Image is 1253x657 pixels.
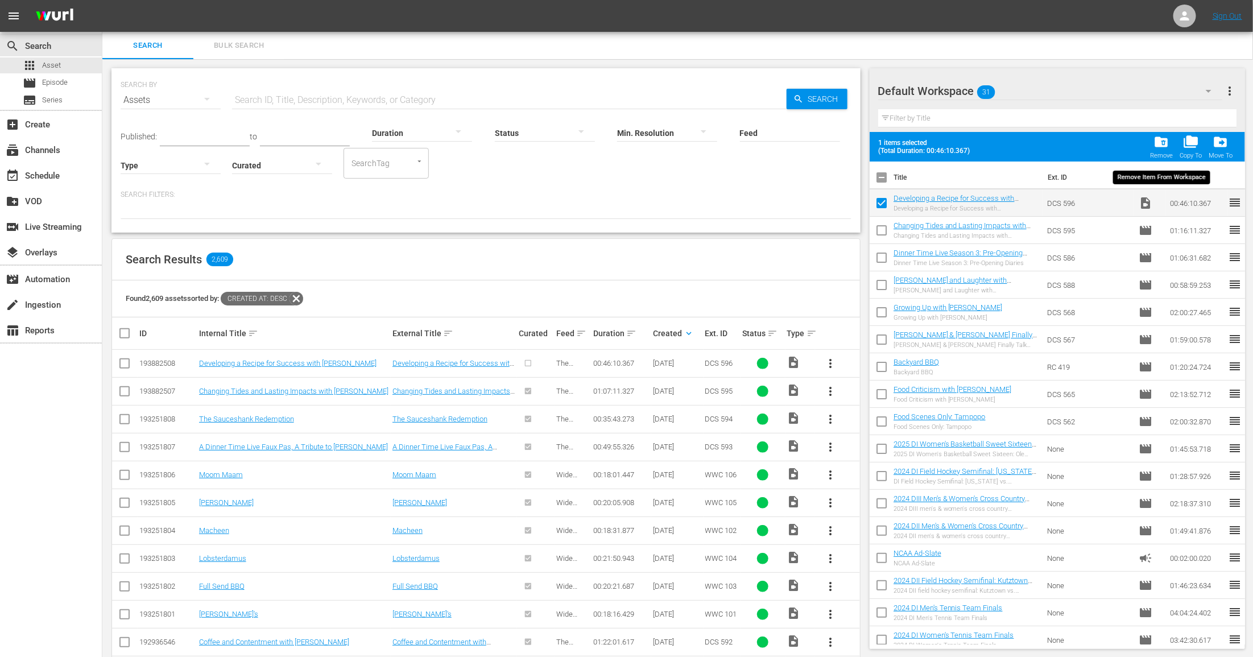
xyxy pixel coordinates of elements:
[705,387,733,395] span: DCS 595
[894,412,986,421] a: Food Scenes Only: Tampopo
[556,327,590,340] div: Feed
[705,415,733,423] span: DCS 594
[894,467,1037,484] a: 2024 DI Field Hockey Semifinal: [US_STATE] vs. Northwestern
[139,582,196,590] div: 193251802
[199,443,388,451] a: A Dinner Time Live Faux Pas, A Tribute to [PERSON_NAME]
[121,190,851,200] p: Search Filters:
[199,498,254,507] a: [PERSON_NAME]
[1139,633,1152,647] span: Episode
[593,582,650,590] div: 00:20:21.687
[556,415,589,449] span: The [PERSON_NAME] Show
[392,638,491,655] a: Coffee and Contentment with [PERSON_NAME]
[6,195,19,208] span: VOD
[1043,244,1134,271] td: DCS 586
[126,253,202,266] span: Search Results
[653,610,702,618] div: [DATE]
[1165,353,1228,381] td: 01:20:24.724
[705,610,737,618] span: WWC 101
[705,526,737,535] span: WWC 102
[824,496,837,510] span: more_vert
[200,39,278,52] span: Bulk Search
[1139,415,1152,428] span: Episode
[199,554,246,563] a: Lobsterdamus
[705,443,733,451] span: DCS 593
[6,272,19,286] span: Automation
[593,526,650,535] div: 00:18:31.877
[1209,152,1233,159] div: Move To
[1139,442,1152,456] span: Episode
[576,328,586,338] span: sort
[139,359,196,367] div: 193882508
[556,526,583,552] span: Wide World of Cooking
[824,524,837,538] span: more_vert
[1165,517,1228,544] td: 01:49:41.876
[250,132,257,141] span: to
[6,118,19,131] span: Create
[824,468,837,482] span: more_vert
[1043,271,1134,299] td: DCS 588
[199,470,243,479] a: Moom Maam
[626,328,636,338] span: sort
[1150,152,1173,159] div: Remove
[1165,408,1228,435] td: 02:00:32.870
[1165,435,1228,462] td: 01:45:53.718
[1228,469,1242,482] span: reorder
[6,39,19,53] span: Search
[894,385,1012,394] a: Food Criticism with [PERSON_NAME]
[817,489,844,516] button: more_vert
[705,638,733,646] span: DCS 592
[787,495,801,509] span: Video
[139,526,196,535] div: 193251804
[1043,408,1134,435] td: DCS 562
[894,369,939,376] div: Backyard BBQ
[653,498,702,507] div: [DATE]
[1139,524,1152,538] span: Episode
[593,610,650,618] div: 00:18:16.429
[593,387,650,395] div: 01:07:11.327
[894,205,1039,212] div: Developing a Recipe for Success with [PERSON_NAME]
[1043,626,1134,654] td: None
[1213,134,1229,150] span: drive_file_move
[593,443,650,451] div: 00:49:55.326
[787,383,801,397] span: Video
[1223,77,1237,105] button: more_vert
[7,9,20,23] span: menu
[1043,490,1134,517] td: None
[817,517,844,544] button: more_vert
[593,327,650,340] div: Duration
[817,461,844,489] button: more_vert
[894,505,1039,513] div: 2024 DIII men's & women's cross country championship: full replay
[593,470,650,479] div: 00:18:01.447
[392,498,447,507] a: [PERSON_NAME]
[787,606,801,620] span: Video
[1176,131,1205,163] button: Copy To
[1043,517,1134,544] td: None
[23,93,36,107] span: Series
[1041,162,1132,193] th: Ext. ID
[392,470,436,479] a: Moom Maam
[894,494,1030,511] a: 2024 DIII Men's & Women's Cross Country Championship
[593,554,650,563] div: 00:21:50.943
[6,324,19,337] span: Reports
[556,554,583,580] span: Wide World of Cooking
[199,359,377,367] a: Developing a Recipe for Success with [PERSON_NAME]
[817,406,844,433] button: more_vert
[1228,523,1242,537] span: reorder
[894,276,1012,293] a: [PERSON_NAME] and Laughter with [PERSON_NAME]
[593,359,650,367] div: 00:46:10.367
[593,415,650,423] div: 00:35:43.273
[1043,572,1134,599] td: None
[787,551,801,564] span: Video
[519,329,552,338] div: Curated
[879,147,975,155] span: (Total Duration: 00:46:10.367)
[199,610,258,618] a: [PERSON_NAME]'s
[139,387,196,395] div: 193882507
[653,327,702,340] div: Created
[653,415,702,423] div: [DATE]
[817,601,844,628] button: more_vert
[1163,162,1231,193] th: Duration
[414,156,425,167] button: Open
[1165,572,1228,599] td: 01:46:23.634
[1213,11,1242,20] a: Sign Out
[556,387,589,421] span: The [PERSON_NAME] Show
